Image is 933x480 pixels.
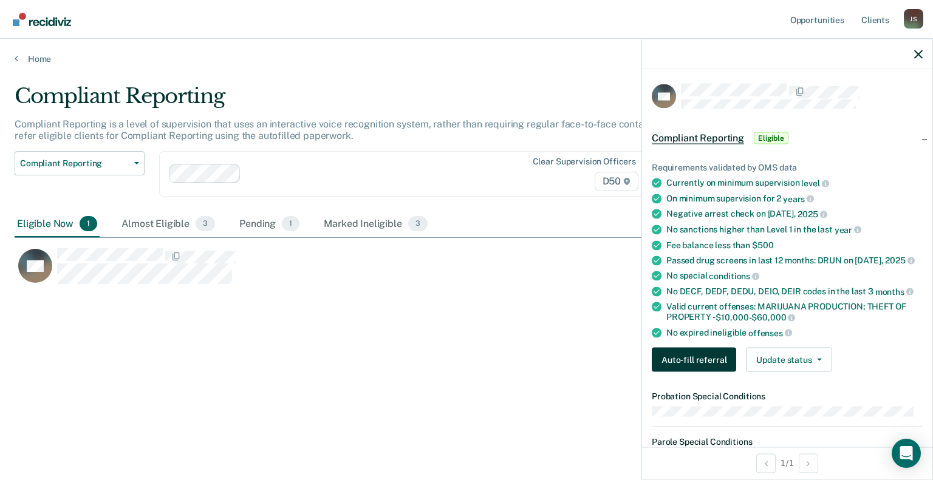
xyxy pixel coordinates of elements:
[15,53,918,64] a: Home
[652,391,923,402] dt: Probation Special Conditions
[237,211,302,238] div: Pending
[666,327,923,338] div: No expired ineligible
[408,216,428,232] span: 3
[642,119,932,158] div: Compliant ReportingEligible
[666,240,923,250] div: Fee balance less than
[642,447,932,479] div: 1 / 1
[754,132,788,144] span: Eligible
[904,9,923,29] button: Profile dropdown button
[321,211,430,238] div: Marked Ineligible
[13,13,71,26] img: Recidiviz
[652,436,923,447] dt: Parole Special Conditions
[666,178,923,189] div: Currently on minimum supervision
[652,132,744,144] span: Compliant Reporting
[666,224,923,235] div: No sanctions higher than Level 1 in the last
[533,157,636,167] div: Clear supervision officers
[15,118,713,141] p: Compliant Reporting is a level of supervision that uses an interactive voice recognition system, ...
[801,178,829,188] span: level
[652,163,923,173] div: Requirements validated by OMS data
[119,211,217,238] div: Almost Eligible
[196,216,215,232] span: 3
[666,286,923,297] div: No DECF, DEDF, DEDU, DEIO, DEIR codes in the last 3
[15,248,805,296] div: CaseloadOpportunityCell-00649552
[652,348,736,372] button: Auto-fill referral
[652,348,741,372] a: Navigate to form link
[904,9,923,29] div: J S
[20,158,129,169] span: Compliant Reporting
[666,255,923,266] div: Passed drug screens in last 12 months: DRUN on [DATE],
[752,240,773,249] span: $500
[666,271,923,282] div: No special
[746,348,832,372] button: Update status
[892,439,921,468] div: Open Intercom Messenger
[875,286,914,296] span: months
[666,302,923,322] div: Valid current offenses: MARIJUANA PRODUCTION; THEFT OF PROPERTY -
[835,225,861,234] span: year
[885,255,914,265] span: 2025
[783,194,814,203] span: years
[798,209,827,219] span: 2025
[595,172,638,191] span: D50
[799,453,818,473] button: Next Opportunity
[282,216,299,232] span: 1
[666,209,923,220] div: Negative arrest check on [DATE],
[666,193,923,204] div: On minimum supervision for 2
[716,312,795,322] span: $10,000-$60,000
[15,211,100,238] div: Eligible Now
[709,271,759,280] span: conditions
[80,216,97,232] span: 1
[15,84,714,118] div: Compliant Reporting
[756,453,776,473] button: Previous Opportunity
[748,328,792,337] span: offenses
